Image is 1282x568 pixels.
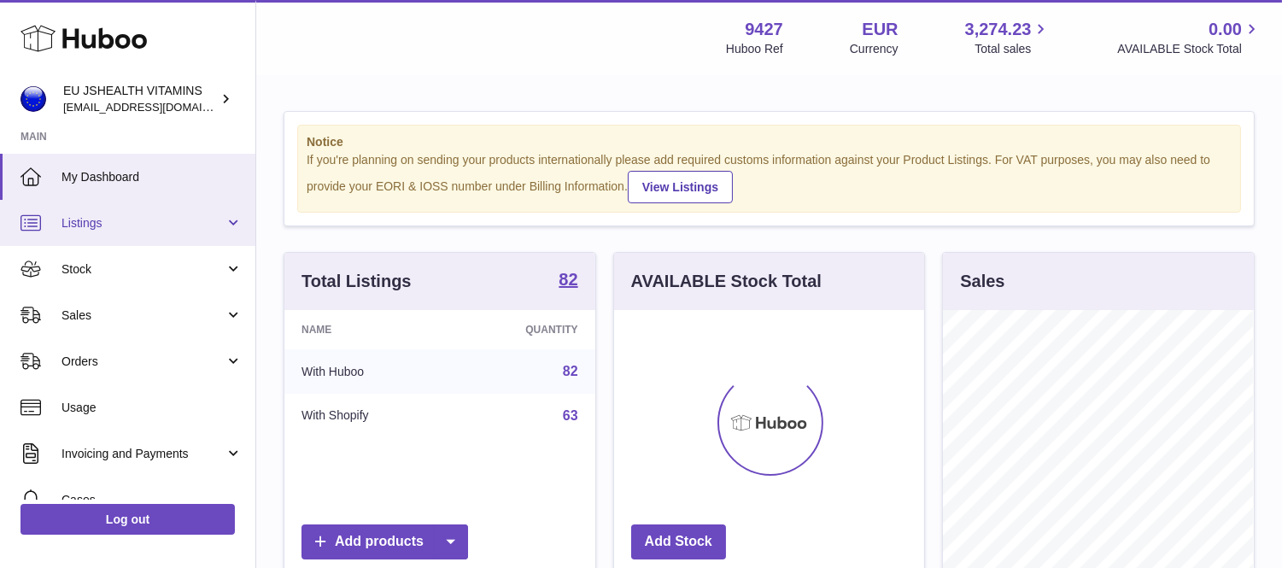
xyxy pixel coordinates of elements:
h3: AVAILABLE Stock Total [631,270,822,293]
a: View Listings [628,171,733,203]
span: AVAILABLE Stock Total [1117,41,1262,57]
a: Add Stock [631,524,726,559]
span: Total sales [975,41,1051,57]
div: Currency [850,41,899,57]
a: 3,274.23 Total sales [965,18,1051,57]
td: With Huboo [284,349,452,394]
span: Stock [61,261,225,278]
th: Quantity [452,310,595,349]
strong: EUR [862,18,898,41]
span: Cases [61,492,243,508]
h3: Total Listings [301,270,412,293]
a: Add products [301,524,468,559]
span: Invoicing and Payments [61,446,225,462]
a: 63 [563,408,578,423]
div: EU JSHEALTH VITAMINS [63,83,217,115]
span: My Dashboard [61,169,243,185]
a: 82 [563,364,578,378]
a: 0.00 AVAILABLE Stock Total [1117,18,1262,57]
strong: Notice [307,134,1232,150]
span: Orders [61,354,225,370]
span: Listings [61,215,225,231]
h3: Sales [960,270,1004,293]
span: [EMAIL_ADDRESS][DOMAIN_NAME] [63,100,251,114]
th: Name [284,310,452,349]
td: With Shopify [284,394,452,438]
span: Usage [61,400,243,416]
span: 0.00 [1209,18,1242,41]
span: Sales [61,307,225,324]
span: 3,274.23 [965,18,1032,41]
div: Huboo Ref [726,41,783,57]
div: If you're planning on sending your products internationally please add required customs informati... [307,152,1232,203]
strong: 82 [559,271,577,288]
img: internalAdmin-9427@internal.huboo.com [20,86,46,112]
strong: 9427 [745,18,783,41]
a: 82 [559,271,577,291]
a: Log out [20,504,235,535]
